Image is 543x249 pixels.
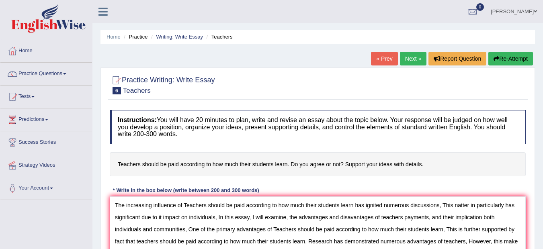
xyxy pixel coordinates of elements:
a: Success Stories [0,131,92,151]
h4: Teachers should be paid according to how much their students learn. Do you agree or not? Support ... [110,152,526,177]
small: Teachers [123,87,151,94]
span: 6 [113,87,121,94]
li: Practice [122,33,148,41]
a: Practice Questions [0,63,92,83]
b: Instructions: [118,116,157,123]
button: Re-Attempt [488,52,533,65]
span: 0 [476,3,484,11]
a: Home [107,34,121,40]
h4: You will have 20 minutes to plan, write and revise an essay about the topic below. Your response ... [110,110,526,144]
a: Tests [0,86,92,106]
div: * Write in the box below (write between 200 and 300 words) [110,186,262,194]
h2: Practice Writing: Write Essay [110,74,215,94]
a: Writing: Write Essay [156,34,203,40]
a: Predictions [0,108,92,129]
a: Your Account [0,177,92,197]
a: Home [0,40,92,60]
a: Next » [400,52,426,65]
a: « Prev [371,52,398,65]
a: Strategy Videos [0,154,92,174]
button: Report Question [428,52,486,65]
li: Teachers [205,33,233,41]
